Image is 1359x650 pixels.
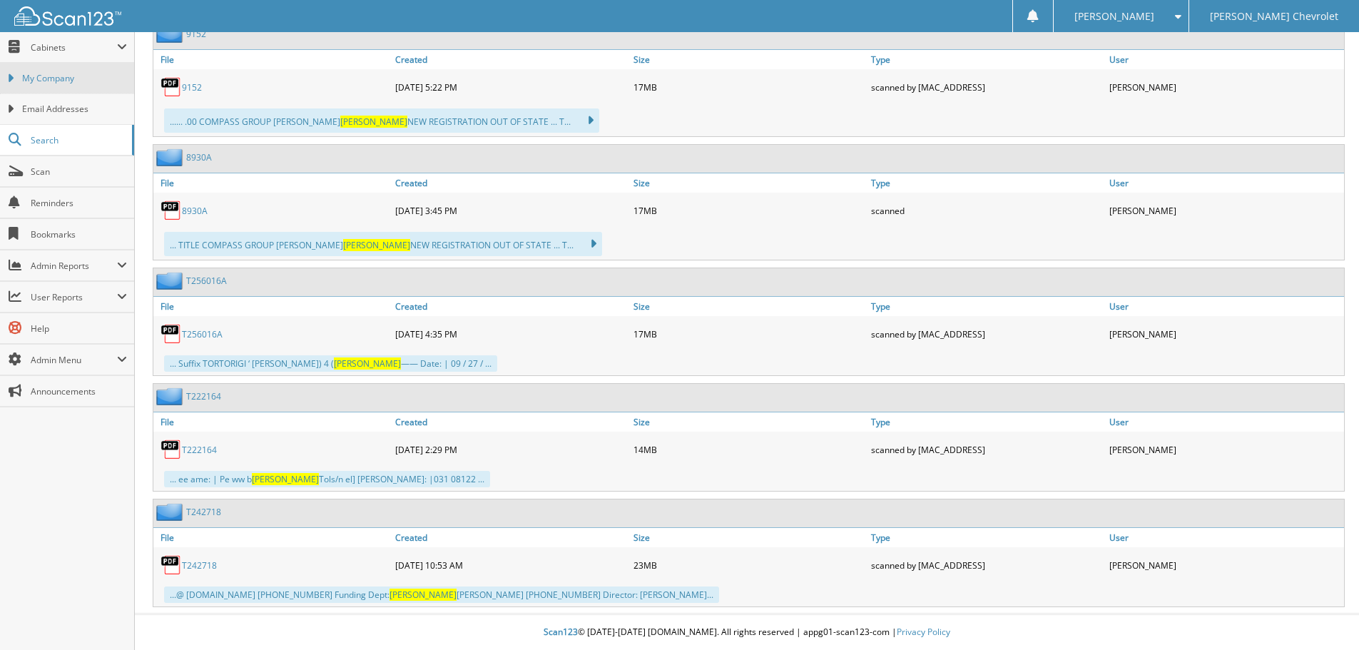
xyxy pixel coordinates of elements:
div: [DATE] 10:53 AM [392,551,630,579]
a: T256016A [186,275,227,287]
div: [PERSON_NAME] [1106,196,1344,225]
span: [PERSON_NAME] [252,473,319,485]
div: [PERSON_NAME] [1106,73,1344,101]
div: ... Suffix TORTORIGI ‘ [PERSON_NAME]) 4 ( —— Date: | 09 / 27 / ... [164,355,497,372]
span: Email Addresses [22,103,127,116]
span: [PERSON_NAME] [340,116,407,128]
a: Created [392,297,630,316]
a: User [1106,297,1344,316]
img: folder2.png [156,148,186,166]
span: My Company [22,72,127,85]
span: [PERSON_NAME] [1074,12,1154,21]
span: Announcements [31,385,127,397]
span: [PERSON_NAME] [343,239,410,251]
div: [DATE] 5:22 PM [392,73,630,101]
img: PDF.png [161,76,182,98]
div: scanned by [MAC_ADDRESS] [867,551,1106,579]
div: [DATE] 4:35 PM [392,320,630,348]
div: ... TITLE COMPASS GROUP [PERSON_NAME] NEW REGISTRATION OUT OF STATE ... T... [164,232,602,256]
a: Type [867,173,1106,193]
a: Type [867,412,1106,432]
span: User Reports [31,291,117,303]
a: Created [392,412,630,432]
span: Bookmarks [31,228,127,240]
a: Type [867,297,1106,316]
div: 17MB [630,320,868,348]
div: ...@ [DOMAIN_NAME] [PHONE_NUMBER] Funding Dept: [PERSON_NAME] [PHONE_NUMBER] Director: [PERSON_NA... [164,586,719,603]
div: 17MB [630,196,868,225]
span: [PERSON_NAME] Chevrolet [1210,12,1338,21]
div: scanned [867,196,1106,225]
span: Admin Menu [31,354,117,366]
img: folder2.png [156,387,186,405]
div: [PERSON_NAME] [1106,551,1344,579]
a: 8930A [186,151,212,163]
a: 9152 [182,81,202,93]
a: File [153,173,392,193]
div: scanned by [MAC_ADDRESS] [867,320,1106,348]
span: Scan123 [544,626,578,638]
a: T242718 [186,506,221,518]
a: Created [392,173,630,193]
img: folder2.png [156,25,186,43]
a: Size [630,173,868,193]
div: scanned by [MAC_ADDRESS] [867,73,1106,101]
a: User [1106,528,1344,547]
div: ...... .00 COMPASS GROUP [PERSON_NAME] NEW REGISTRATION OUT OF STATE ... T... [164,108,599,133]
a: Size [630,528,868,547]
div: [DATE] 2:29 PM [392,435,630,464]
img: PDF.png [161,439,182,460]
a: T222164 [182,444,217,456]
a: Size [630,50,868,69]
a: File [153,50,392,69]
span: Search [31,134,125,146]
a: T242718 [182,559,217,572]
div: [PERSON_NAME] [1106,320,1344,348]
a: Type [867,50,1106,69]
div: [DATE] 3:45 PM [392,196,630,225]
div: 14MB [630,435,868,464]
img: folder2.png [156,503,186,521]
span: Reminders [31,197,127,209]
div: ... ee ame: | Pe ww b Tols/n el] [PERSON_NAME]: |031 08122 ... [164,471,490,487]
a: Size [630,412,868,432]
img: PDF.png [161,200,182,221]
span: Admin Reports [31,260,117,272]
img: scan123-logo-white.svg [14,6,121,26]
div: [PERSON_NAME] [1106,435,1344,464]
a: Type [867,528,1106,547]
a: T256016A [182,328,223,340]
img: PDF.png [161,554,182,576]
span: Help [31,323,127,335]
span: Cabinets [31,41,117,54]
a: File [153,297,392,316]
a: User [1106,412,1344,432]
span: Scan [31,166,127,178]
a: 9152 [186,28,206,40]
a: File [153,412,392,432]
img: folder2.png [156,272,186,290]
a: T222164 [186,390,221,402]
a: Created [392,528,630,547]
iframe: Chat Widget [1288,582,1359,650]
div: 17MB [630,73,868,101]
span: [PERSON_NAME] [390,589,457,601]
a: User [1106,173,1344,193]
div: 23MB [630,551,868,579]
a: File [153,528,392,547]
a: User [1106,50,1344,69]
a: Created [392,50,630,69]
div: © [DATE]-[DATE] [DOMAIN_NAME]. All rights reserved | appg01-scan123-com | [135,615,1359,650]
a: 8930A [182,205,208,217]
div: scanned by [MAC_ADDRESS] [867,435,1106,464]
a: Privacy Policy [897,626,950,638]
span: [PERSON_NAME] [334,357,401,370]
a: Size [630,297,868,316]
img: PDF.png [161,323,182,345]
